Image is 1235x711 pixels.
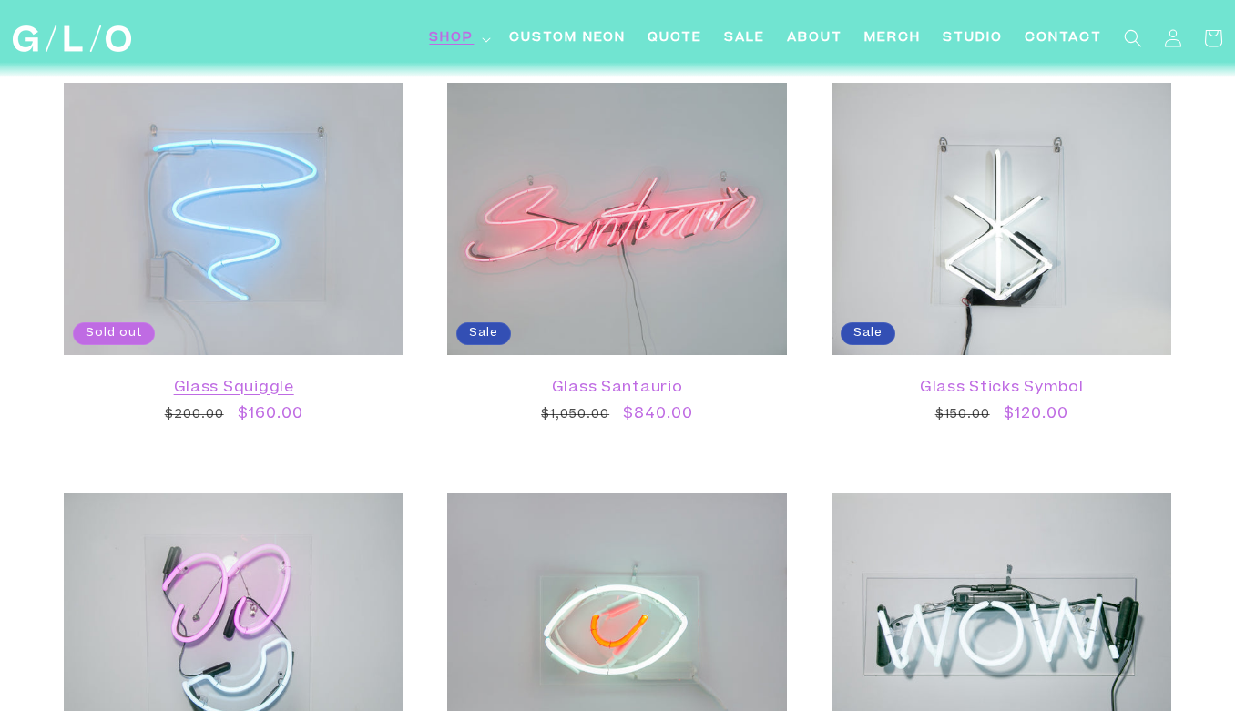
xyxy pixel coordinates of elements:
[1113,18,1153,58] summary: Search
[932,18,1014,59] a: Studio
[713,18,776,59] a: SALE
[864,29,921,48] span: Merch
[13,25,131,52] img: GLO Studio
[787,29,842,48] span: About
[648,29,702,48] span: Quote
[465,380,769,397] a: Glass Santaurio
[498,18,637,59] a: Custom Neon
[509,29,626,48] span: Custom Neon
[907,456,1235,711] iframe: Chat Widget
[853,18,932,59] a: Merch
[1025,29,1102,48] span: Contact
[82,380,385,397] a: Glass Squiggle
[5,19,138,59] a: GLO Studio
[724,29,765,48] span: SALE
[429,29,474,48] span: Shop
[418,18,498,59] summary: Shop
[637,18,713,59] a: Quote
[1014,18,1113,59] a: Contact
[850,380,1153,397] a: Glass Sticks Symbol
[776,18,853,59] a: About
[943,29,1003,48] span: Studio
